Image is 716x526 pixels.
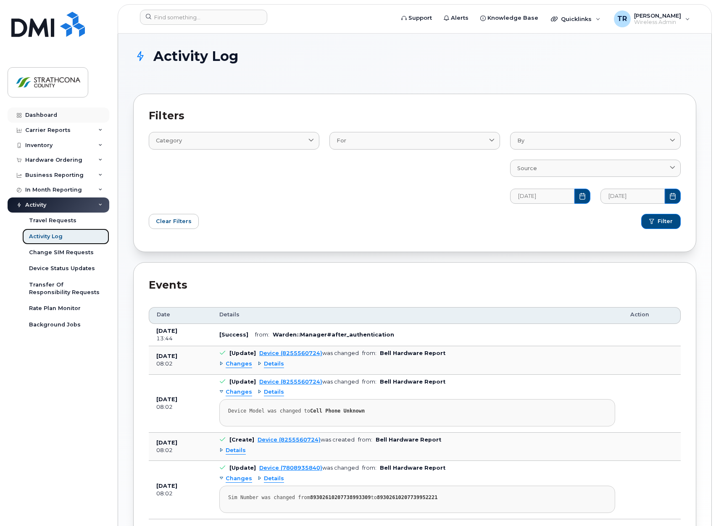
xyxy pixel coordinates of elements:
[156,483,177,489] b: [DATE]
[259,350,322,356] a: Device (8255560724)
[258,437,355,443] div: was created
[574,189,590,204] button: Choose Date
[380,379,445,385] b: Bell Hardware Report
[258,437,321,443] a: Device (8255560724)
[229,465,256,471] b: [Update]
[600,189,665,204] input: MM/DD/YYYY
[259,379,322,385] a: Device (8255560724)
[264,360,284,368] span: Details
[156,335,204,342] div: 13:44
[259,465,359,471] div: was changed
[157,311,170,318] span: Date
[259,465,322,471] a: Device (7808935840)
[149,109,681,122] h2: Filters
[264,475,284,483] span: Details
[228,408,606,414] div: Device Model was changed to
[156,137,182,145] span: Category
[156,217,192,225] span: Clear Filters
[156,328,177,334] b: [DATE]
[226,475,252,483] span: Changes
[273,331,394,338] b: Warden::Manager#after_authentication
[156,403,204,411] div: 08:02
[149,278,681,293] div: Events
[156,396,177,402] b: [DATE]
[255,331,269,338] span: from:
[337,137,346,145] span: For
[156,447,204,454] div: 08:02
[329,132,500,149] a: For
[510,132,681,149] a: By
[149,214,199,229] button: Clear Filters
[153,49,238,63] span: Activity Log
[259,350,359,356] div: was changed
[310,494,371,500] strong: 89302610207738993309
[358,437,372,443] span: from:
[377,494,438,500] strong: 89302610207739952221
[226,447,246,455] span: Details
[229,350,256,356] b: [Update]
[376,437,441,443] b: Bell Hardware Report
[623,307,681,324] th: Action
[264,388,284,396] span: Details
[362,350,376,356] span: from:
[156,490,204,497] div: 08:02
[156,360,204,368] div: 08:02
[226,388,252,396] span: Changes
[259,379,359,385] div: was changed
[219,311,240,318] span: Details
[380,465,445,471] b: Bell Hardware Report
[226,360,252,368] span: Changes
[665,189,681,204] button: Choose Date
[362,465,376,471] span: from:
[641,214,681,229] button: Filter
[229,379,256,385] b: [Update]
[310,408,365,414] strong: Cell Phone Unknown
[517,137,524,145] span: By
[517,164,537,172] span: Source
[149,132,319,149] a: Category
[156,439,177,446] b: [DATE]
[510,189,574,204] input: MM/DD/YYYY
[380,350,445,356] b: Bell Hardware Report
[229,437,254,443] b: [Create]
[219,331,248,338] b: [Success]
[658,218,673,225] span: Filter
[510,160,681,177] a: Source
[156,353,177,359] b: [DATE]
[228,494,606,501] div: Sim Number was changed from to
[362,379,376,385] span: from:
